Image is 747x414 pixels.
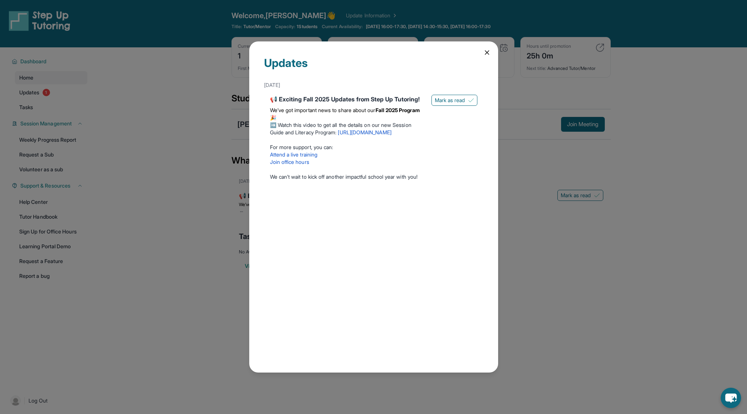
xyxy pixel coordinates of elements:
span: For more support, you can: [270,144,333,150]
div: Updates [264,56,483,78]
p: ➡️ Watch this video to get all the details on our new Session Guide and Literacy Program: [270,121,426,136]
strong: Fall 2025 Program [376,107,420,113]
span: Mark as read [435,97,465,104]
button: chat-button [721,388,741,408]
span: We’ve got important news to share about our [270,107,376,113]
img: Mark as read [468,97,474,103]
p: We can’t wait to kick off another impactful school year with you! [270,173,426,181]
button: Mark as read [431,95,477,106]
a: Attend a live training [270,151,318,158]
div: 📢 Exciting Fall 2025 Updates from Step Up Tutoring! [270,95,426,104]
a: Join office hours [270,159,309,165]
span: 🎉 [270,114,276,121]
div: [DATE] [264,78,483,92]
a: [URL][DOMAIN_NAME] [338,129,391,135]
